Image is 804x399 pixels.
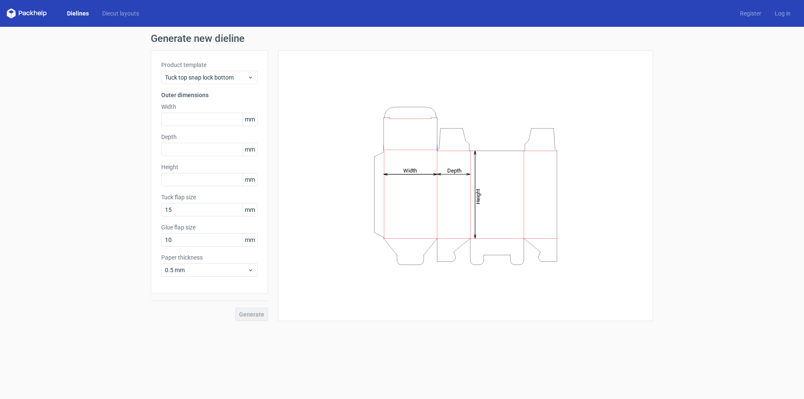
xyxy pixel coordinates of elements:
span: mm [242,113,257,126]
h3: Outer dimensions [161,91,258,99]
span: mm [242,203,257,216]
a: Register [733,9,768,18]
tspan: Height [475,188,481,204]
a: Dielines [60,9,95,18]
h1: Generate new dieline [151,33,653,44]
label: Width [161,103,258,111]
span: mm [242,143,257,156]
a: Log in [768,9,797,18]
label: Height [161,163,258,171]
tspan: Width [403,167,417,173]
span: Tuck top snap lock bottom [165,73,247,82]
span: mm [242,234,257,246]
span: mm [242,173,257,186]
span: 0.5 mm [165,266,247,274]
label: Paper thickness [161,253,258,262]
tspan: Depth [447,167,461,173]
label: Tuck flap size [161,193,258,201]
label: Glue flap size [161,223,258,232]
label: Product template [161,61,258,69]
a: Diecut layouts [95,9,146,18]
label: Depth [161,133,258,141]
